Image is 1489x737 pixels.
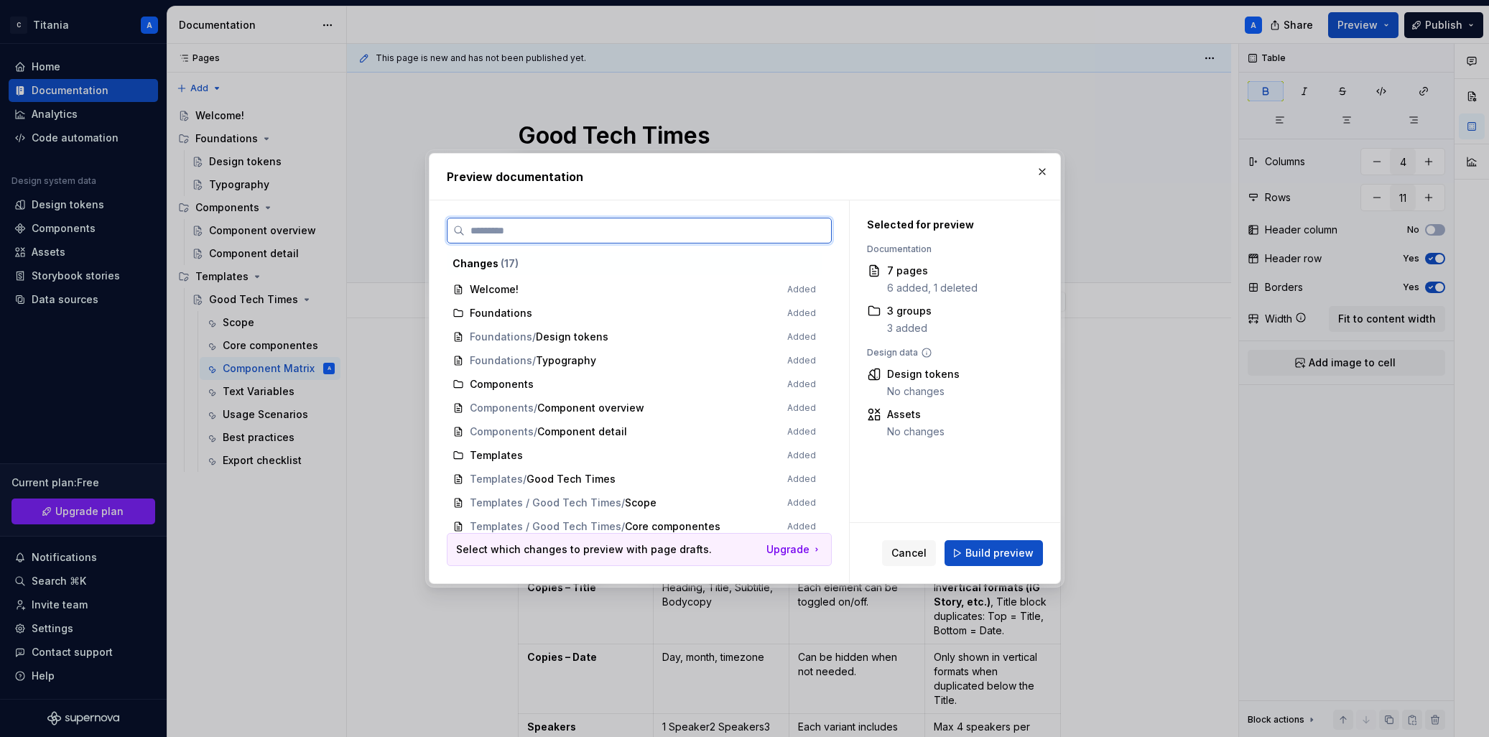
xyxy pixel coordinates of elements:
a: Upgrade [766,542,822,557]
div: Design tokens [887,367,960,381]
h2: Preview documentation [447,168,1043,185]
span: ( 17 ) [501,257,519,269]
div: Selected for preview [867,218,1026,232]
button: Build preview [945,540,1043,566]
div: Changes [453,256,816,271]
div: No changes [887,384,960,399]
span: Cancel [891,546,927,560]
p: Select which changes to preview with page drafts. [456,542,712,557]
div: 7 pages [887,264,978,278]
div: 3 groups [887,304,932,318]
button: Cancel [882,540,936,566]
div: Assets [887,407,945,422]
div: Design data [867,347,1026,358]
div: Documentation [867,244,1026,255]
span: Build preview [965,546,1034,560]
div: No changes [887,425,945,439]
div: 3 added [887,321,932,335]
div: 6 added, 1 deleted [887,281,978,295]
